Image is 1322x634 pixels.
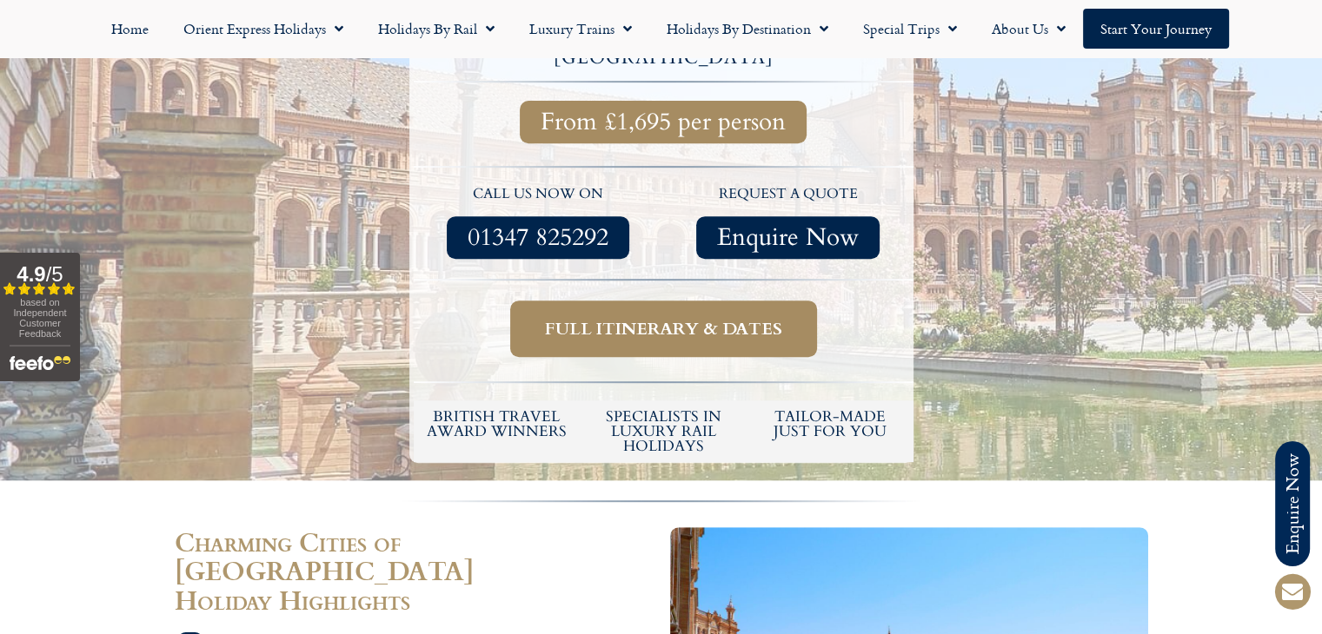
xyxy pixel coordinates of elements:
[696,216,880,259] a: Enquire Now
[175,585,653,615] h2: Holiday Highlights
[717,227,859,248] span: Enquire Now
[755,409,905,439] h5: tailor-made just for you
[588,409,738,453] h6: Specialists in luxury rail holidays
[545,318,782,340] span: Full itinerary & dates
[468,227,608,248] span: 01347 825292
[166,9,361,49] a: Orient Express Holidays
[447,216,629,259] a: 01347 825292
[512,9,649,49] a: Luxury Trains
[672,183,905,206] p: request a quote
[510,300,817,357] a: Full itinerary & dates
[9,9,1313,49] nav: Menu
[541,111,786,133] span: From £1,695 per person
[94,9,166,49] a: Home
[422,409,572,439] h5: British Travel Award winners
[520,101,807,143] a: From £1,695 per person
[361,9,512,49] a: Holidays by Rail
[649,9,846,49] a: Holidays by Destination
[974,9,1083,49] a: About Us
[1083,9,1229,49] a: Start your Journey
[175,527,653,586] h2: Charming Cities of [GEOGRAPHIC_DATA]
[416,30,911,67] h4: Take the opportunity to see the iconic [GEOGRAPHIC_DATA]
[422,183,655,206] p: call us now on
[846,9,974,49] a: Special Trips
